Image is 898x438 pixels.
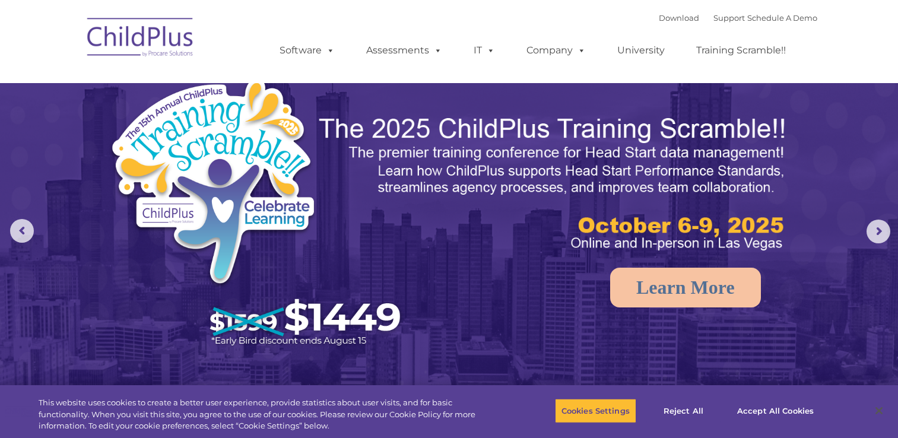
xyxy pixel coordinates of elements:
[659,13,817,23] font: |
[605,39,677,62] a: University
[610,268,761,307] a: Learn More
[713,13,745,23] a: Support
[555,398,636,423] button: Cookies Settings
[684,39,798,62] a: Training Scramble!!
[462,39,507,62] a: IT
[515,39,598,62] a: Company
[646,398,721,423] button: Reject All
[354,39,454,62] a: Assessments
[39,397,494,432] div: This website uses cookies to create a better user experience, provide statistics about user visit...
[268,39,347,62] a: Software
[81,9,200,69] img: ChildPlus by Procare Solutions
[659,13,699,23] a: Download
[866,398,892,424] button: Close
[747,13,817,23] a: Schedule A Demo
[731,398,820,423] button: Accept All Cookies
